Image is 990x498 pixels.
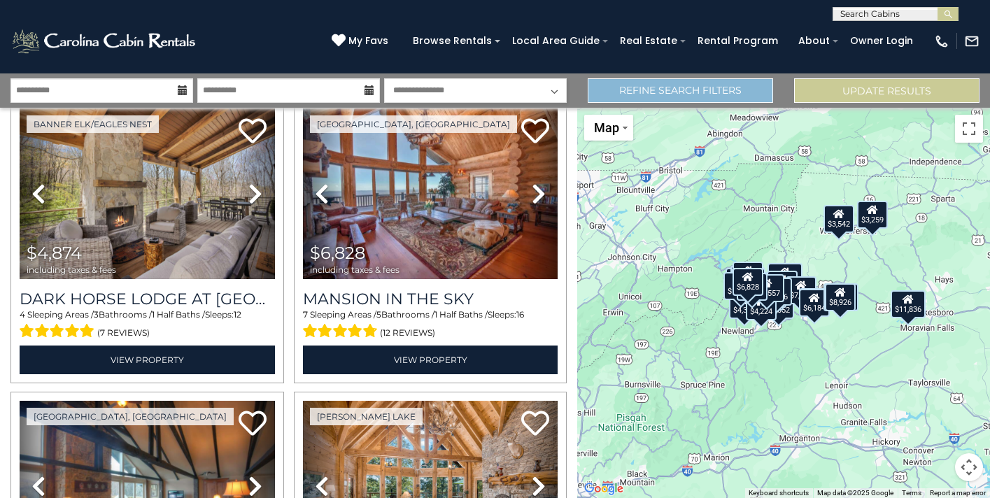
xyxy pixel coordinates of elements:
a: Rental Program [691,30,785,52]
img: thumbnail_163263808.jpeg [303,108,558,279]
img: Google [581,480,627,498]
span: $4,874 [27,243,82,263]
div: $8,163 [767,271,798,299]
span: 1 Half Baths / [434,309,488,320]
img: mail-regular-white.png [964,34,980,49]
div: $4,348 [729,291,760,319]
a: Add to favorites [239,409,267,439]
span: including taxes & fees [27,265,116,274]
div: $6,686 [733,262,763,290]
a: Refine Search Filters [588,78,773,103]
span: My Favs [348,34,388,48]
span: 7 [303,309,308,320]
div: $4,224 [746,292,777,320]
span: 5 [376,309,381,320]
span: (12 reviews) [380,324,435,342]
button: Map camera controls [955,453,983,481]
div: $8,926 [826,283,856,311]
span: $6,828 [310,243,365,263]
button: Toggle fullscreen view [955,115,983,143]
a: Banner Elk/Eagles Nest [27,115,159,133]
a: My Favs [332,34,392,49]
div: $7,334 [786,276,816,304]
div: $6,828 [733,268,763,296]
div: $11,557 [750,274,785,302]
img: phone-regular-white.png [934,34,949,49]
a: Add to favorites [521,409,549,439]
a: View Property [20,346,275,374]
a: Terms (opens in new tab) [902,489,921,497]
a: Add to favorites [521,117,549,147]
h3: Dark Horse Lodge at Eagles Nest [20,290,275,308]
div: $3,259 [857,201,888,229]
a: Report a map error [930,489,986,497]
a: Mansion In The Sky [303,290,558,308]
a: View Property [303,346,558,374]
div: $11,836 [891,290,926,318]
div: Sleeping Areas / Bathrooms / Sleeps: [303,308,558,342]
a: [GEOGRAPHIC_DATA], [GEOGRAPHIC_DATA] [27,408,234,425]
img: thumbnail_164375637.jpeg [20,108,275,279]
a: Local Area Guide [505,30,607,52]
a: Dark Horse Lodge at [GEOGRAPHIC_DATA] [20,290,275,308]
div: $6,184 [799,289,830,317]
a: Open this area in Google Maps (opens a new window) [581,480,627,498]
div: $11,293 [823,283,858,311]
span: 4 [20,309,25,320]
span: including taxes & fees [310,265,399,274]
span: Map data ©2025 Google [817,489,893,497]
button: Keyboard shortcuts [749,488,809,498]
span: 1 Half Baths / [152,309,205,320]
a: Real Estate [613,30,684,52]
span: 3 [94,309,99,320]
button: Change map style [584,115,633,141]
span: (7 reviews) [97,324,150,342]
a: [GEOGRAPHIC_DATA], [GEOGRAPHIC_DATA] [310,115,517,133]
img: White-1-2.png [10,27,199,55]
div: $3,542 [823,205,854,233]
a: Browse Rentals [406,30,499,52]
div: Sleeping Areas / Bathrooms / Sleeps: [20,308,275,342]
div: $13,186 [724,272,759,300]
span: 12 [234,309,241,320]
a: Add to favorites [239,117,267,147]
button: Update Results [794,78,980,103]
a: [PERSON_NAME] Lake [310,408,423,425]
span: 16 [516,309,524,320]
a: Owner Login [843,30,920,52]
span: Map [594,120,619,135]
div: $11,697 [768,263,802,291]
a: About [791,30,837,52]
